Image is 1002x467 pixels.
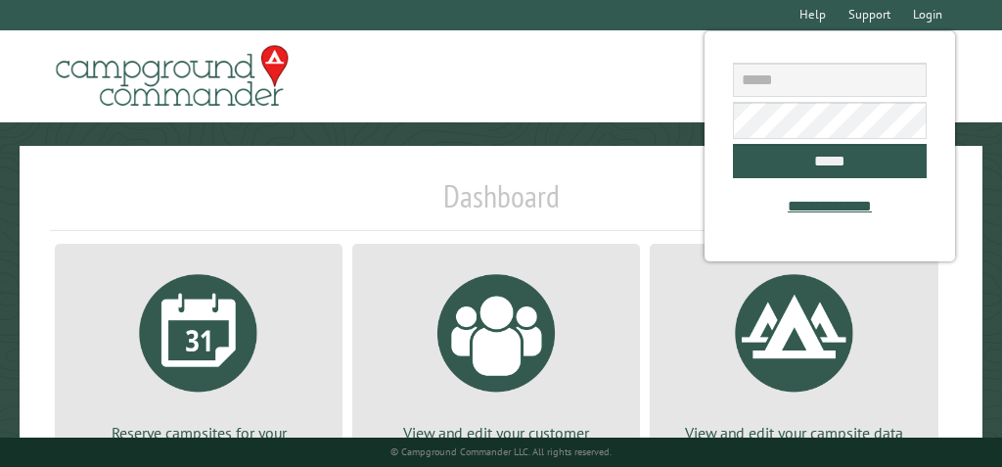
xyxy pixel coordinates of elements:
a: View and edit your campsite data [673,259,914,444]
a: View and edit your customer accounts [376,259,616,466]
small: © Campground Commander LLC. All rights reserved. [390,445,612,458]
h1: Dashboard [50,177,952,231]
a: Reserve campsites for your customers [78,259,319,466]
img: Campground Commander [50,38,295,115]
p: View and edit your campsite data [673,422,914,444]
p: View and edit your customer accounts [376,422,616,466]
p: Reserve campsites for your customers [78,422,319,466]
